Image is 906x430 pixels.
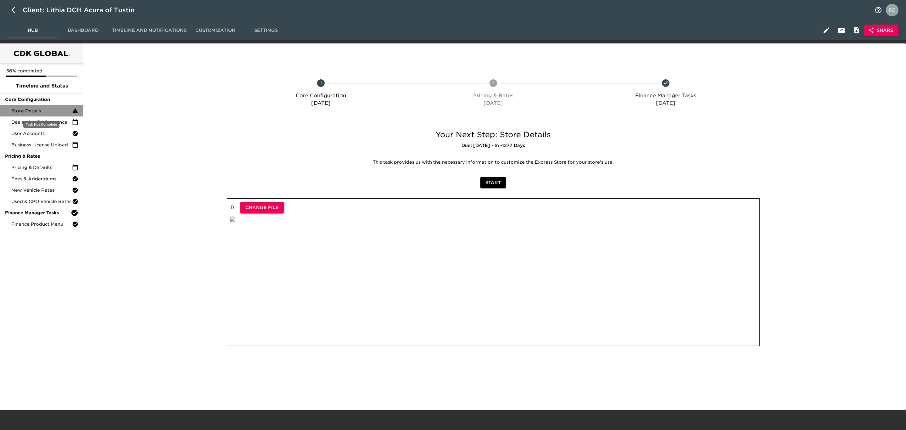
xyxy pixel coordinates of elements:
[230,217,235,222] img: qkibX1zbU72zw90W6Gan%2FTemplates%2FRjS7uaFIXtg43HUzxvoG%2F3e51d9d6-1114-4229-a5bf-f5ca567b6beb.jpg
[11,26,54,34] span: Hub
[227,130,759,140] h5: Your Next Step: Store Details
[410,99,577,107] p: [DATE]
[819,23,834,38] button: Edit Hub
[492,81,495,85] text: 2
[6,68,77,74] p: 56% completed
[23,5,143,15] div: Client: Lithia DCH Acura of Tustin
[11,119,72,125] span: Dealership Performance
[62,26,104,34] span: Dashboard
[227,142,759,149] h6: Due: [DATE] - In -1277 Days
[886,4,898,16] img: Profile
[480,177,506,189] button: Start
[582,92,749,99] p: Finance Manager Tasks
[485,179,501,187] span: Start
[11,142,72,148] span: Business License Upload
[11,108,72,114] span: Store Details
[240,202,284,213] button: Change File
[194,26,237,34] span: Customization
[227,198,759,346] div: 1 )
[244,26,287,34] span: Settings
[11,187,72,193] span: New Vehicle Rates
[410,92,577,99] p: Pricing & Rates
[237,99,404,107] p: [DATE]
[11,176,72,182] span: Fees & Addendums
[11,164,72,171] span: Pricing & Defaults
[869,26,893,34] span: Share
[245,204,279,212] span: Change File
[864,25,898,36] button: Share
[5,96,78,103] span: Core Configuration
[5,210,71,216] span: Finance Manager Tasks
[871,3,886,18] button: notifications
[11,130,72,137] span: User Accounts
[11,198,72,205] span: Used & CPO Vehicle Rates
[5,82,78,90] span: Timeline and Status
[849,23,864,38] button: Internal Notes and Comments
[232,159,755,166] p: This task provides us with the necessary information to customize the Express Store for your stor...
[5,153,78,159] span: Pricing & Rates
[11,221,72,227] span: Finance Product Menu
[582,99,749,107] p: [DATE]
[834,23,849,38] button: Client View
[237,92,404,99] p: Core Configuration
[320,81,322,85] text: 1
[112,26,187,34] span: Timeline and Notifications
